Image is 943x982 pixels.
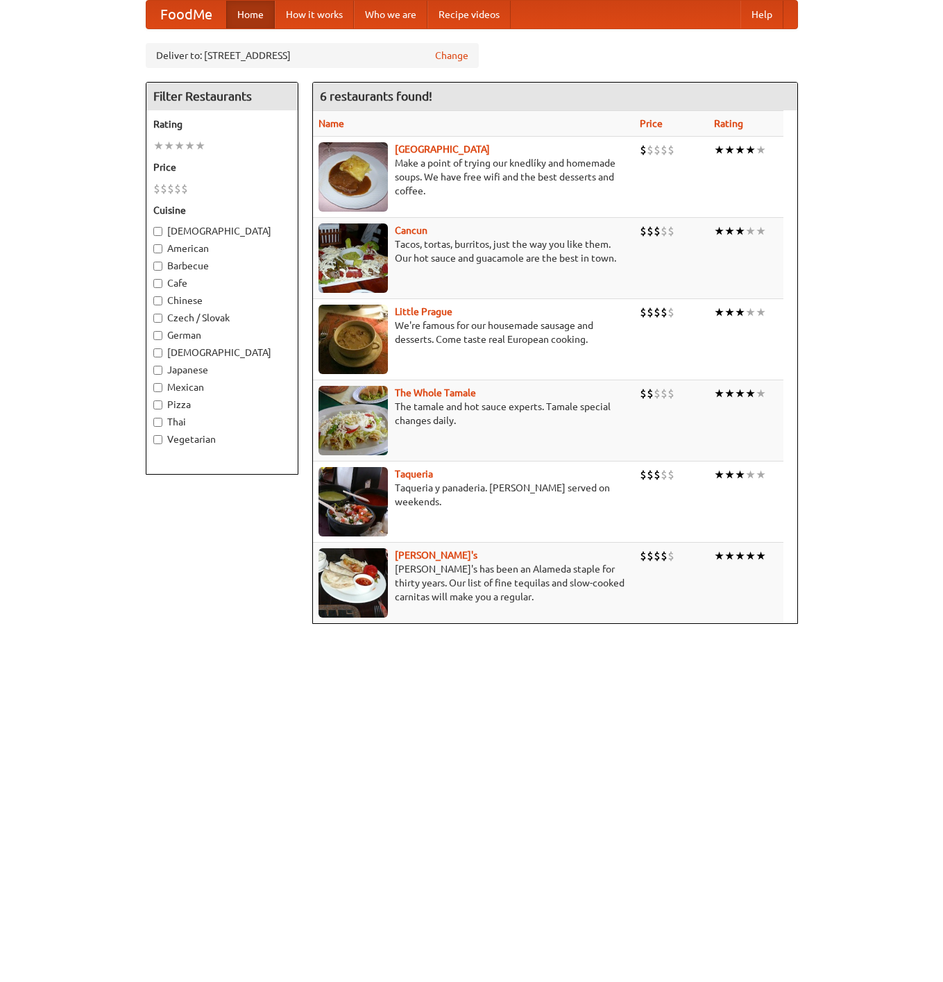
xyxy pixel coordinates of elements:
[318,237,629,265] p: Tacos, tortas, burritos, just the way you like them. Our hot sauce and guacamole are the best in ...
[640,548,647,564] li: $
[395,387,476,398] a: The Whole Tamale
[153,415,291,429] label: Thai
[745,305,756,320] li: ★
[647,467,654,482] li: $
[647,386,654,401] li: $
[167,181,174,196] li: $
[640,142,647,158] li: $
[745,223,756,239] li: ★
[654,142,661,158] li: $
[640,118,663,129] a: Price
[153,296,162,305] input: Chinese
[153,432,291,446] label: Vegetarian
[153,244,162,253] input: American
[318,467,388,536] img: taqueria.jpg
[318,156,629,198] p: Make a point of trying our knedlíky and homemade soups. We have free wifi and the best desserts a...
[318,223,388,293] img: cancun.jpg
[153,227,162,236] input: [DEMOGRAPHIC_DATA]
[146,1,226,28] a: FoodMe
[395,550,477,561] a: [PERSON_NAME]'s
[153,314,162,323] input: Czech / Slovak
[181,181,188,196] li: $
[714,118,743,129] a: Rating
[745,548,756,564] li: ★
[153,383,162,392] input: Mexican
[661,223,668,239] li: $
[661,548,668,564] li: $
[153,294,291,307] label: Chinese
[275,1,354,28] a: How it works
[153,331,162,340] input: German
[185,138,195,153] li: ★
[724,142,735,158] li: ★
[668,386,674,401] li: $
[318,386,388,455] img: wholetamale.jpg
[724,386,735,401] li: ★
[354,1,427,28] a: Who we are
[668,142,674,158] li: $
[654,548,661,564] li: $
[318,548,388,618] img: pedros.jpg
[724,223,735,239] li: ★
[153,276,291,290] label: Cafe
[427,1,511,28] a: Recipe videos
[654,223,661,239] li: $
[153,160,291,174] h5: Price
[735,223,745,239] li: ★
[756,467,766,482] li: ★
[724,305,735,320] li: ★
[735,142,745,158] li: ★
[714,548,724,564] li: ★
[318,319,629,346] p: We're famous for our housemade sausage and desserts. Come taste real European cooking.
[160,181,167,196] li: $
[756,548,766,564] li: ★
[153,435,162,444] input: Vegetarian
[174,181,181,196] li: $
[153,311,291,325] label: Czech / Slovak
[395,225,427,236] a: Cancun
[395,144,490,155] a: [GEOGRAPHIC_DATA]
[654,386,661,401] li: $
[153,224,291,238] label: [DEMOGRAPHIC_DATA]
[320,90,432,103] ng-pluralize: 6 restaurants found!
[226,1,275,28] a: Home
[714,305,724,320] li: ★
[640,467,647,482] li: $
[661,386,668,401] li: $
[668,223,674,239] li: $
[647,548,654,564] li: $
[654,467,661,482] li: $
[153,279,162,288] input: Cafe
[153,262,162,271] input: Barbecue
[318,305,388,374] img: littleprague.jpg
[318,118,344,129] a: Name
[153,366,162,375] input: Japanese
[740,1,783,28] a: Help
[195,138,205,153] li: ★
[745,142,756,158] li: ★
[647,223,654,239] li: $
[714,142,724,158] li: ★
[153,117,291,131] h5: Rating
[654,305,661,320] li: $
[164,138,174,153] li: ★
[395,468,433,480] a: Taqueria
[153,203,291,217] h5: Cuisine
[756,386,766,401] li: ★
[640,223,647,239] li: $
[174,138,185,153] li: ★
[724,548,735,564] li: ★
[756,223,766,239] li: ★
[153,242,291,255] label: American
[640,386,647,401] li: $
[153,363,291,377] label: Japanese
[395,306,452,317] b: Little Prague
[661,305,668,320] li: $
[153,181,160,196] li: $
[714,386,724,401] li: ★
[640,305,647,320] li: $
